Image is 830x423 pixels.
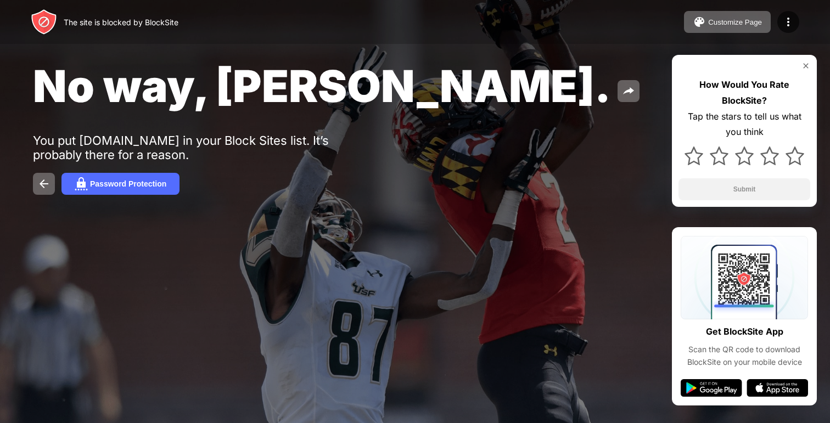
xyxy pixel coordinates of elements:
img: star.svg [786,146,804,165]
div: Tap the stars to tell us what you think [678,109,810,140]
div: Scan the QR code to download BlockSite on your mobile device [681,343,808,368]
img: share.svg [622,84,635,98]
div: Get BlockSite App [706,324,783,340]
img: menu-icon.svg [782,15,795,29]
img: back.svg [37,177,51,190]
img: pallet.svg [693,15,706,29]
div: The site is blocked by BlockSite [64,18,178,27]
img: star.svg [710,146,728,165]
img: qrcode.svg [681,236,808,319]
div: Customize Page [708,18,762,26]
div: Password Protection [90,179,166,188]
img: star.svg [685,146,703,165]
img: google-play.svg [681,379,742,397]
img: star.svg [760,146,779,165]
span: No way, [PERSON_NAME]. [33,59,611,112]
img: header-logo.svg [31,9,57,35]
img: star.svg [735,146,754,165]
img: password.svg [75,177,88,190]
img: rate-us-close.svg [801,61,810,70]
button: Submit [678,178,810,200]
img: app-store.svg [747,379,808,397]
div: You put [DOMAIN_NAME] in your Block Sites list. It’s probably there for a reason. [33,133,372,162]
button: Password Protection [61,173,180,195]
div: How Would You Rate BlockSite? [678,77,810,109]
button: Customize Page [684,11,771,33]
